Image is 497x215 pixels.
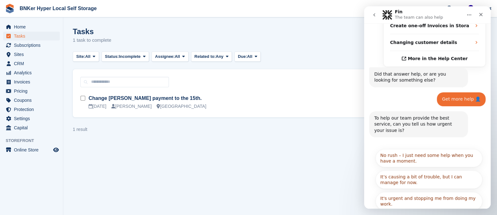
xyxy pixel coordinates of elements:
div: To help our team provide the best service, can you tell us how urgent your issue is? [10,109,99,127]
span: Help [453,5,462,11]
span: All [247,53,252,60]
span: Storefront [6,138,63,144]
span: Create [422,5,434,11]
span: All [85,53,90,60]
a: menu [3,87,60,95]
a: menu [3,59,60,68]
a: menu [3,22,60,31]
a: menu [3,32,60,40]
a: Change [PERSON_NAME] payment to the 15th. [89,95,202,101]
button: Related to: Any [191,52,232,62]
button: Due: All [234,52,261,62]
div: [DATE] [89,103,106,110]
span: Related to: [195,53,216,60]
span: Settings [14,114,52,123]
span: Account [475,5,491,12]
a: menu [3,50,60,59]
h1: Tasks [73,27,111,36]
span: Analytics [14,68,52,77]
span: Due: [238,53,247,60]
span: Pricing [14,87,52,95]
span: Protection [14,105,52,114]
span: Subscriptions [14,41,52,50]
a: menu [3,114,60,123]
button: Assignee: All [152,52,189,62]
div: Did that answer help, or are you looking for something else? [10,65,99,77]
div: [PERSON_NAME] [111,103,152,110]
a: menu [3,77,60,86]
span: Status: [105,53,119,60]
span: Tasks [14,32,52,40]
div: Get more help 👤 [73,86,121,100]
strong: Changing customer details [26,34,93,39]
span: Any [216,53,224,60]
button: It's urgent and stopping me from doing my work. [11,186,118,204]
a: BNKer Hyper Local Self Storage [17,3,99,14]
p: 1 task to complete [73,37,111,44]
a: menu [3,105,60,114]
div: David says… [5,86,121,105]
span: Home [14,22,52,31]
button: Status: Incomplete [102,52,149,62]
a: menu [3,96,60,105]
div: Fin says… [5,61,121,86]
div: Did that answer help, or are you looking for something else? [5,61,104,81]
span: Online Store [14,145,52,154]
a: menu [3,41,60,50]
img: David Fricker [468,5,474,11]
span: Site: [76,53,85,60]
iframe: Intercom live chat [364,6,491,209]
a: menu [3,123,60,132]
span: CRM [14,59,52,68]
strong: Create one-off Invoices in Stora [26,17,105,22]
div: Fin says… [5,105,121,139]
span: Assignee: [155,53,175,60]
a: More in the Help Center [20,45,121,60]
span: Invoices [14,77,52,86]
a: menu [3,145,60,154]
button: Site: All [73,52,99,62]
span: Coupons [14,96,52,105]
button: No rush – I just need some help when you have a moment. [11,143,118,161]
div: Get more help 👤 [78,90,116,96]
span: Sites [14,50,52,59]
div: Changing customer details [20,28,121,45]
img: stora-icon-8386f47178a22dfd0bd8f6a31ec36ba5ce8667c1dd55bd0f319d3a0aa187defe.svg [5,4,15,13]
button: It’s causing a bit of trouble, but I can manage for now. [11,164,118,182]
div: To help our team provide the best service, can you tell us how urgent your issue is? [5,105,104,131]
div: Create one-off Invoices in Stora [20,11,121,28]
div: [GEOGRAPHIC_DATA] [157,103,206,110]
span: All [175,53,180,60]
span: More in the Help Center [44,50,103,55]
a: menu [3,68,60,77]
div: 1 result [73,126,87,133]
span: Incomplete [119,53,141,60]
span: Capital [14,123,52,132]
a: Preview store [52,146,60,154]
